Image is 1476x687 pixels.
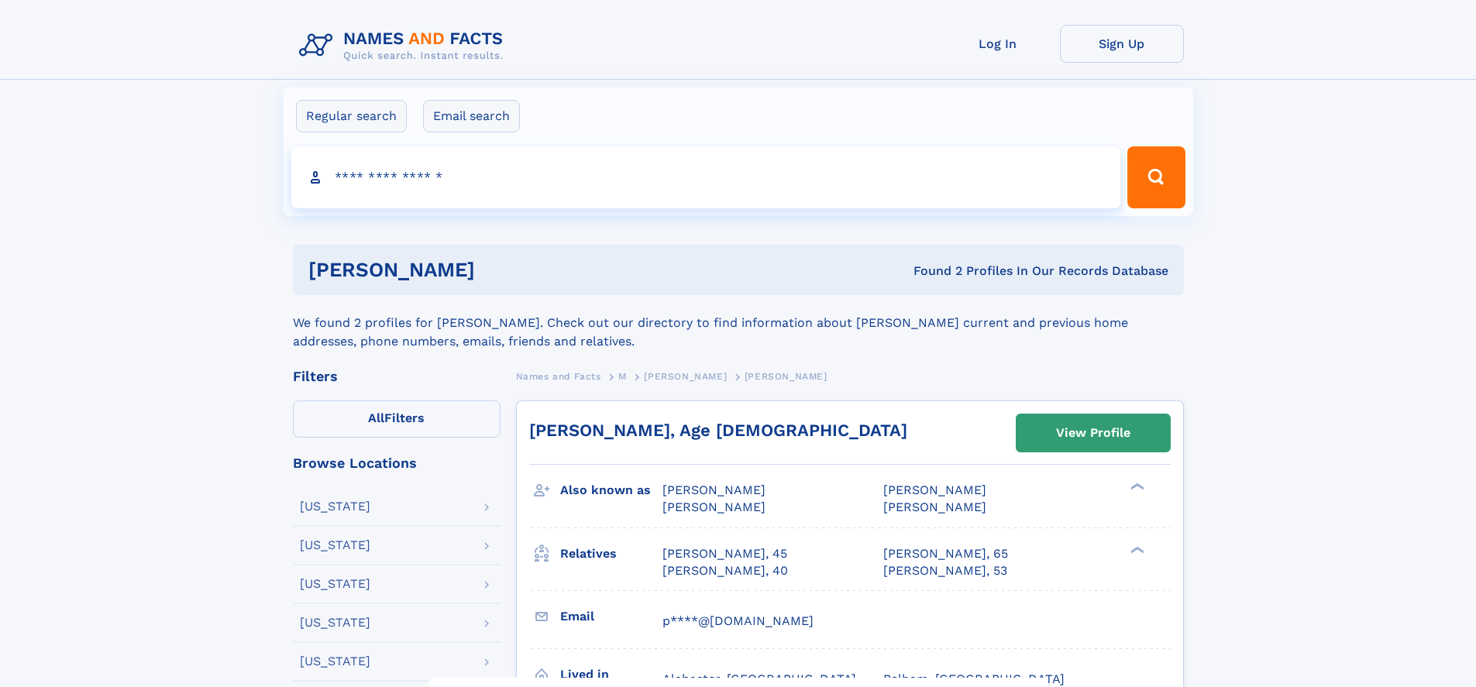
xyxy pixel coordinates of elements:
[300,655,370,668] div: [US_STATE]
[423,100,520,132] label: Email search
[368,410,384,425] span: All
[618,371,627,382] span: M
[1127,544,1145,555] div: ❯
[293,400,501,438] label: Filters
[1127,146,1185,208] button: Search Button
[883,562,1007,579] a: [PERSON_NAME], 53
[662,672,856,686] span: Alabaster, [GEOGRAPHIC_DATA]
[694,263,1168,280] div: Found 2 Profiles In Our Records Database
[293,295,1184,351] div: We found 2 profiles for [PERSON_NAME]. Check out our directory to find information about [PERSON_...
[662,562,788,579] a: [PERSON_NAME], 40
[300,539,370,551] div: [US_STATE]
[296,100,407,132] label: Regular search
[745,371,827,382] span: [PERSON_NAME]
[883,672,1065,686] span: Pelham, [GEOGRAPHIC_DATA]
[1017,414,1170,452] a: View Profile
[300,617,370,629] div: [US_STATE]
[291,146,1121,208] input: search input
[883,545,1008,562] a: [PERSON_NAME], 65
[529,421,907,440] a: [PERSON_NAME], Age [DEMOGRAPHIC_DATA]
[644,371,727,382] span: [PERSON_NAME]
[516,366,601,386] a: Names and Facts
[308,260,694,280] h1: [PERSON_NAME]
[293,25,516,67] img: Logo Names and Facts
[662,545,787,562] a: [PERSON_NAME], 45
[300,500,370,513] div: [US_STATE]
[1060,25,1184,63] a: Sign Up
[293,456,501,470] div: Browse Locations
[1056,415,1130,451] div: View Profile
[662,500,766,514] span: [PERSON_NAME]
[560,603,662,630] h3: Email
[1127,482,1145,492] div: ❯
[293,369,501,383] div: Filters
[662,483,766,497] span: [PERSON_NAME]
[883,500,986,514] span: [PERSON_NAME]
[300,578,370,590] div: [US_STATE]
[883,483,986,497] span: [PERSON_NAME]
[560,541,662,567] h3: Relatives
[560,477,662,503] h3: Also known as
[936,25,1060,63] a: Log In
[618,366,627,386] a: M
[644,366,727,386] a: [PERSON_NAME]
